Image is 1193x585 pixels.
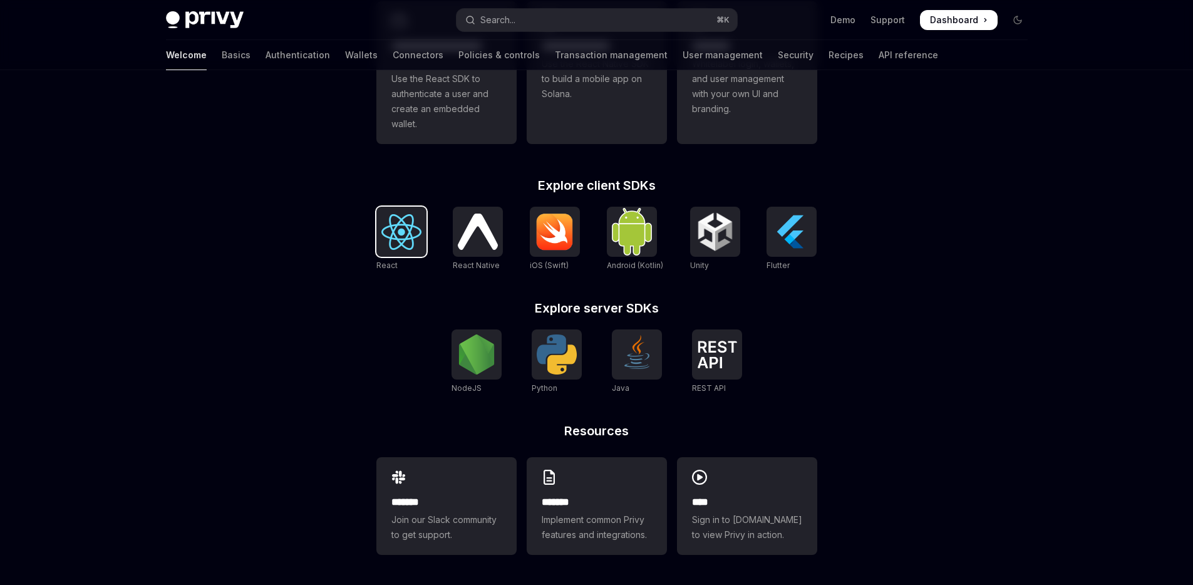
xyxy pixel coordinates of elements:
img: iOS (Swift) [535,213,575,251]
span: Python [532,383,557,393]
a: iOS (Swift)iOS (Swift) [530,207,580,272]
img: Java [617,334,657,375]
span: iOS (Swift) [530,261,569,270]
a: Recipes [829,40,864,70]
span: Whitelabel login, wallets, and user management with your own UI and branding. [692,56,802,116]
span: Unity [690,261,709,270]
a: ****Sign in to [DOMAIN_NAME] to view Privy in action. [677,457,817,555]
a: REST APIREST API [692,329,742,395]
a: Dashboard [920,10,998,30]
span: NodeJS [452,383,482,393]
a: **** **** **** ***Use the React Native SDK to build a mobile app on Solana. [527,1,667,144]
a: JavaJava [612,329,662,395]
span: React Native [453,261,500,270]
span: Java [612,383,629,393]
h2: Explore server SDKs [376,302,817,314]
span: React [376,261,398,270]
a: **** *****Whitelabel login, wallets, and user management with your own UI and branding. [677,1,817,144]
span: Android (Kotlin) [607,261,663,270]
span: Dashboard [930,14,978,26]
img: React [381,214,421,250]
a: Connectors [393,40,443,70]
h2: Explore client SDKs [376,179,817,192]
span: Implement common Privy features and integrations. [542,512,652,542]
div: Search... [480,13,515,28]
a: React NativeReact Native [453,207,503,272]
a: Basics [222,40,250,70]
img: Python [537,334,577,375]
a: **** **Join our Slack community to get support. [376,457,517,555]
a: Authentication [266,40,330,70]
a: UnityUnity [690,207,740,272]
button: Open search [457,9,737,31]
a: PythonPython [532,329,582,395]
a: Policies & controls [458,40,540,70]
a: User management [683,40,763,70]
img: Unity [695,212,735,252]
span: REST API [692,383,726,393]
img: Android (Kotlin) [612,208,652,255]
img: React Native [458,214,498,249]
a: **** **Implement common Privy features and integrations. [527,457,667,555]
span: Sign in to [DOMAIN_NAME] to view Privy in action. [692,512,802,542]
a: Welcome [166,40,207,70]
span: ⌘ K [716,15,730,25]
a: ReactReact [376,207,426,272]
span: Use the React SDK to authenticate a user and create an embedded wallet. [391,71,502,132]
img: REST API [697,341,737,368]
h2: Resources [376,425,817,437]
a: API reference [879,40,938,70]
span: Join our Slack community to get support. [391,512,502,542]
a: FlutterFlutter [767,207,817,272]
a: Security [778,40,813,70]
a: NodeJSNodeJS [452,329,502,395]
a: Android (Kotlin)Android (Kotlin) [607,207,663,272]
a: Transaction management [555,40,668,70]
img: dark logo [166,11,244,29]
a: Support [870,14,905,26]
a: Wallets [345,40,378,70]
span: Use the React Native SDK to build a mobile app on Solana. [542,56,652,101]
img: NodeJS [457,334,497,375]
span: Flutter [767,261,790,270]
img: Flutter [772,212,812,252]
a: Demo [830,14,855,26]
button: Toggle dark mode [1008,10,1028,30]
